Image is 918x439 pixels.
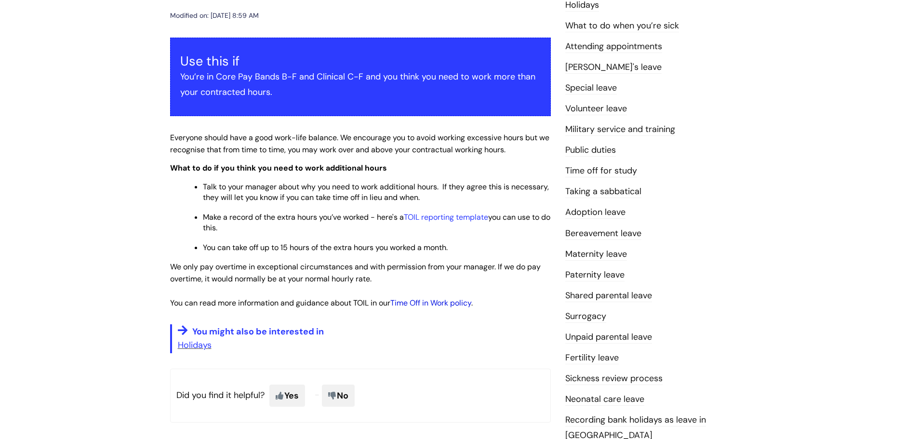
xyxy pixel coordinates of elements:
span: Make a record of the extra hours you’ve worked - here's a you can use to do this. [203,212,550,233]
a: Maternity leave [565,248,627,261]
div: Modified on: [DATE] 8:59 AM [170,10,259,22]
a: Unpaid parental leave [565,331,652,344]
a: Fertility leave [565,352,619,364]
a: Taking a sabbatical [565,186,641,198]
a: Sickness review process [565,372,663,385]
a: Volunteer leave [565,103,627,115]
span: You might also be interested in [192,326,324,337]
a: [PERSON_NAME]'s leave [565,61,662,74]
a: Special leave [565,82,617,94]
a: TOIL reporting template [404,212,488,222]
span: You can read more information and guidance about TOIL in our . [170,298,473,308]
a: Neonatal care leave [565,393,644,406]
a: What to do when you’re sick [565,20,679,32]
span: You can take off up to 15 hours of the extra hours you worked a month. [203,242,448,253]
a: Surrogacy [565,310,606,323]
a: Attending appointments [565,40,662,53]
h3: Use this if [180,53,541,69]
p: You’re in Core Pay Bands B-F and Clinical C-F and you think you need to work more than your contr... [180,69,541,100]
a: Military service and training [565,123,675,136]
span: Yes [269,385,305,407]
span: Everyone should have a good work-life balance. We encourage you to avoid working excessive hours ... [170,133,549,155]
a: Holidays [178,339,212,351]
a: Shared parental leave [565,290,652,302]
a: Public duties [565,144,616,157]
span: Talk to your manager about why you need to work additional hours. If they agree this is necessary... [203,182,549,202]
a: Time off for study [565,165,637,177]
span: We only pay overtime in exceptional circumstances and with permission from your manager. If we do... [170,262,541,284]
span: No [322,385,355,407]
a: Bereavement leave [565,227,641,240]
a: Time Off in Work policy [390,298,471,308]
a: Adoption leave [565,206,625,219]
p: Did you find it helpful? [170,369,551,423]
span: What to do if you think you need to work additional hours [170,163,387,173]
a: Paternity leave [565,269,625,281]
